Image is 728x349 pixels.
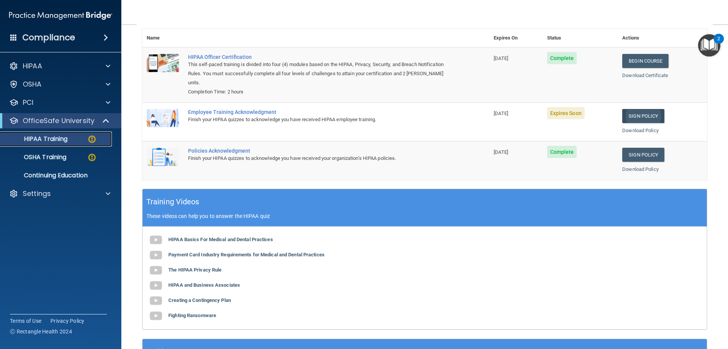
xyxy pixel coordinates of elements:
[168,313,216,318] b: Fighting Ransomware
[168,267,221,273] b: The HIPAA Privacy Rule
[717,39,720,49] div: 2
[494,111,508,116] span: [DATE]
[10,328,72,335] span: Ⓒ Rectangle Health 2024
[188,87,451,96] div: Completion Time: 2 hours
[23,80,42,89] p: OSHA
[9,8,112,23] img: PMB logo
[148,248,163,263] img: gray_youtube_icon.38fcd6cc.png
[9,116,110,125] a: OfficeSafe University
[543,29,618,47] th: Status
[22,32,75,43] h4: Compliance
[494,55,508,61] span: [DATE]
[168,237,273,242] b: HIPAA Basics For Medical and Dental Practices
[188,60,451,87] div: This self-paced training is divided into four (4) modules based on the HIPAA, Privacy, Security, ...
[9,189,110,198] a: Settings
[148,263,163,278] img: gray_youtube_icon.38fcd6cc.png
[698,34,720,57] button: Open Resource Center, 2 new notifications
[142,29,184,47] th: Name
[87,134,97,144] img: warning-circle.0cc9ac19.png
[9,98,110,107] a: PCI
[188,109,451,115] div: Employee Training Acknowledgment
[148,278,163,293] img: gray_youtube_icon.38fcd6cc.png
[148,232,163,248] img: gray_youtube_icon.38fcd6cc.png
[10,317,41,325] a: Terms of Use
[87,153,97,162] img: warning-circle.0cc9ac19.png
[494,149,508,155] span: [DATE]
[188,115,451,124] div: Finish your HIPAA quizzes to acknowledge you have received HIPAA employee training.
[23,98,33,107] p: PCI
[622,128,659,133] a: Download Policy
[5,172,108,179] p: Continuing Education
[547,107,585,119] span: Expires Soon
[489,29,542,47] th: Expires On
[622,73,668,78] a: Download Certificate
[188,148,451,154] div: Policies Acknowledgment
[188,154,451,163] div: Finish your HIPAA quizzes to acknowledge you have received your organization’s HIPAA policies.
[146,195,199,208] h5: Training Videos
[188,54,451,60] a: HIPAA Officer Certification
[5,135,67,143] p: HIPAA Training
[146,213,703,219] p: These videos can help you to answer the HIPAA quiz
[168,252,325,257] b: Payment Card Industry Requirements for Medical and Dental Practices
[547,52,577,64] span: Complete
[148,308,163,324] img: gray_youtube_icon.38fcd6cc.png
[23,116,94,125] p: OfficeSafe University
[168,282,240,288] b: HIPAA and Business Associates
[23,189,51,198] p: Settings
[547,146,577,158] span: Complete
[618,29,707,47] th: Actions
[597,295,719,325] iframe: Drift Widget Chat Controller
[5,153,66,161] p: OSHA Training
[148,293,163,308] img: gray_youtube_icon.38fcd6cc.png
[9,80,110,89] a: OSHA
[622,148,664,162] a: Sign Policy
[168,297,231,303] b: Creating a Contingency Plan
[622,166,659,172] a: Download Policy
[9,62,110,71] a: HIPAA
[23,62,42,71] p: HIPAA
[50,317,85,325] a: Privacy Policy
[622,109,664,123] a: Sign Policy
[622,54,668,68] a: Begin Course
